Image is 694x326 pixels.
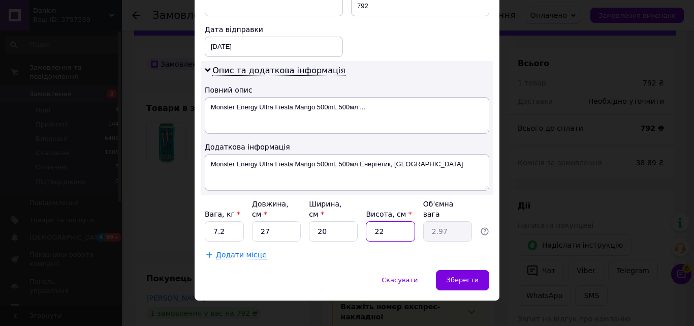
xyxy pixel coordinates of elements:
[205,97,489,134] textarea: Monster Energy Ultra Fiesta Mango 500ml, 500мл ...
[205,142,489,152] div: Додаткова інформація
[447,276,479,284] span: Зберегти
[205,210,240,218] label: Вага, кг
[309,200,341,218] label: Ширина, см
[205,85,489,95] div: Повний опис
[216,251,267,259] span: Додати місце
[252,200,289,218] label: Довжина, см
[366,210,412,218] label: Висота, см
[382,276,418,284] span: Скасувати
[212,66,345,76] span: Опис та додаткова інформація
[205,154,489,191] textarea: Monster Energy Ultra Fiesta Mango 500ml, 500мл Енергетик, [GEOGRAPHIC_DATA]
[205,24,343,35] div: Дата відправки
[423,199,472,219] div: Об'ємна вага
